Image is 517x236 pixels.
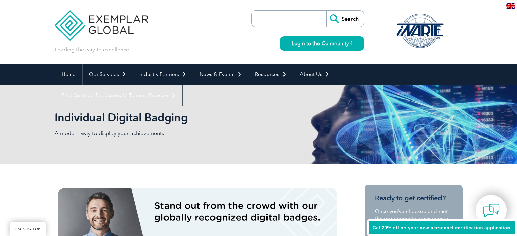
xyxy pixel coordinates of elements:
a: Our Services [83,64,133,85]
a: Resources [248,64,293,85]
h3: Ready to get certified? [375,194,452,202]
img: en [506,3,515,9]
a: News & Events [193,64,248,85]
a: Login to the Community [280,36,364,51]
a: About Us [293,64,336,85]
input: Search [326,11,364,27]
img: contact-chat.png [483,202,500,219]
a: Home [55,64,82,85]
a: BACK TO TOP [10,222,46,236]
p: Once you’ve checked and met the requirements, register your details and Apply Now at [375,207,452,230]
h2: Individual Digital Badging [55,112,340,123]
a: Industry Partners [133,64,193,85]
p: A modern way to display your achievements [55,130,259,137]
span: Get 20% off on your new personnel certification application! [373,225,512,230]
a: Find Certified Professional / Training Provider [55,85,182,106]
img: open_square.png [349,41,352,45]
p: Leading the way to excellence [55,46,129,53]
